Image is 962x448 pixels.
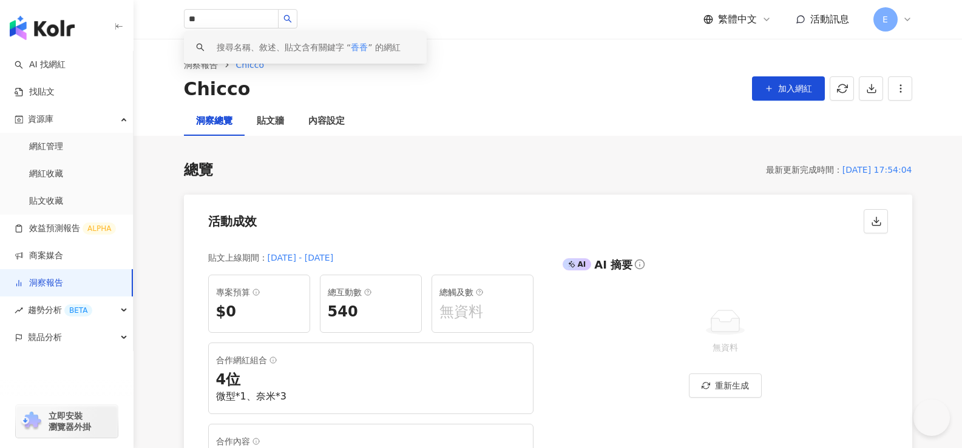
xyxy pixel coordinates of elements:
div: 4 位 [216,370,526,390]
div: Chicco [184,76,251,102]
a: 網紅收藏 [29,168,63,180]
span: 繁體中文 [718,13,757,26]
a: 網紅管理 [29,141,63,153]
span: 立即安裝 瀏覽器外掛 [49,410,91,432]
div: 總覽 [184,160,213,181]
a: chrome extension立即安裝 瀏覽器外掛 [16,405,118,438]
span: search [283,15,292,23]
div: 貼文上線期間 ： [208,250,268,265]
div: [DATE] 17:54:04 [842,162,912,177]
div: [DATE] - [DATE] [268,250,334,265]
span: 香香 [351,42,368,52]
a: 洞察報告 [181,58,220,72]
div: 最新更新完成時間 ： [766,162,842,177]
div: 洞察總覽 [196,114,232,129]
div: 540 [328,302,414,323]
span: 趨勢分析 [28,296,92,324]
iframe: Help Scout Beacon - Open [913,400,950,436]
a: 貼文收藏 [29,195,63,207]
span: search [196,43,205,52]
span: 加入網紅 [778,84,812,93]
a: 商案媒合 [15,250,63,262]
div: 貼文牆 [257,114,284,129]
div: 無資料 [439,302,526,323]
div: 無資料 [706,341,745,354]
div: AI [563,258,592,270]
span: E [882,13,888,26]
span: Chicco [236,60,265,70]
a: searchAI 找網紅 [15,59,66,71]
div: 內容設定 [308,114,345,129]
div: $0 [216,302,302,323]
span: 競品分析 [28,324,62,351]
span: rise [15,306,23,315]
img: chrome extension [19,412,43,431]
span: 活動訊息 [810,13,849,25]
div: AIAI 摘要 [563,255,888,279]
div: 合作網紅組合 [216,353,526,367]
a: 洞察報告 [15,277,63,289]
button: 加入網紅 [752,76,825,101]
a: 效益預測報告ALPHA [15,222,116,235]
div: 總觸及數 [439,285,526,299]
div: BETA [64,304,92,316]
span: 資源庫 [28,105,53,133]
span: 重新生成 [715,381,749,390]
img: logo [10,16,75,40]
div: 搜尋名稱、敘述、貼文含有關鍵字 “ ” 的網紅 [217,41,401,54]
button: 重新生成 [689,373,762,398]
div: 專案預算 [216,285,302,299]
div: 總互動數 [328,285,414,299]
div: 活動成效 [208,213,257,230]
div: AI 摘要 [594,257,632,272]
a: 找貼文 [15,86,55,98]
